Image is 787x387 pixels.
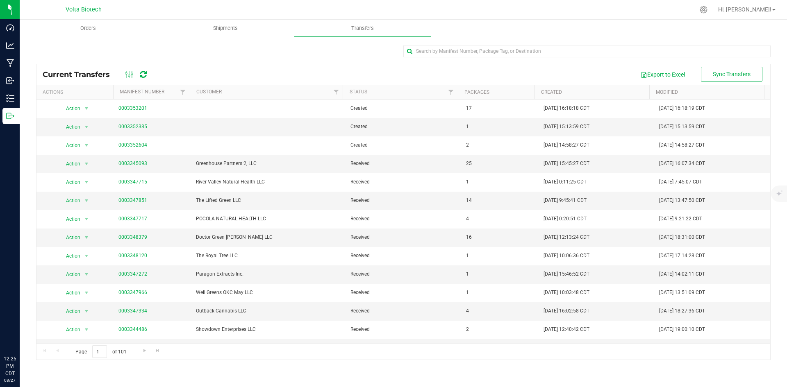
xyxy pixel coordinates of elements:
[20,20,157,37] a: Orders
[68,345,133,358] span: Page of 101
[4,377,16,383] p: 08/27
[81,140,91,151] span: select
[59,287,81,299] span: Action
[202,25,249,32] span: Shipments
[659,123,705,131] span: [DATE] 15:13:59 CDT
[81,232,91,243] span: select
[466,233,472,241] span: 16
[659,104,705,112] span: [DATE] 16:18:19 CDT
[544,141,589,149] span: [DATE] 14:58:27 CDT
[466,141,469,149] span: 2
[118,271,147,277] a: 0003347272
[659,289,705,296] span: [DATE] 13:51:09 CDT
[81,213,91,225] span: select
[544,270,589,278] span: [DATE] 15:46:52 CDT
[466,215,469,223] span: 4
[466,160,472,167] span: 25
[81,103,91,114] span: select
[659,178,702,186] span: [DATE] 7:45:07 CDT
[350,252,370,260] span: Received
[544,252,589,260] span: [DATE] 10:06:36 CDT
[466,123,469,131] span: 1
[66,6,102,13] span: Volta Biotech
[81,177,91,188] span: select
[544,104,589,112] span: [DATE] 16:18:18 CDT
[196,307,341,315] span: Outback Cannabis LLC
[656,89,678,95] a: Modified
[6,112,14,120] inline-svg: Outbound
[59,306,81,317] span: Action
[59,103,81,114] span: Action
[4,355,16,377] p: 12:25 PM CDT
[466,270,469,278] span: 1
[118,161,147,166] a: 0003345093
[403,45,771,57] input: Search by Manifest Number, Package Tag, or Destination
[635,68,690,81] button: Export to Excel
[701,67,762,81] button: Sync Transfers
[350,307,370,315] span: Received
[659,270,705,278] span: [DATE] 14:02:11 CDT
[544,160,589,167] span: [DATE] 15:45:27 CDT
[6,24,14,32] inline-svg: Dashboard
[157,20,294,37] a: Shipments
[118,308,147,314] a: 0003347334
[444,85,457,99] a: Filter
[350,326,370,333] span: Received
[466,104,472,112] span: 17
[544,289,589,296] span: [DATE] 10:03:48 CDT
[698,6,709,14] div: Manage settings
[350,215,370,223] span: Received
[8,321,33,346] iframe: Resource center
[139,345,150,356] a: Go to the next page
[196,215,341,223] span: POCOLA NATURAL HEALTH LLC
[59,232,81,243] span: Action
[350,270,370,278] span: Received
[59,269,81,280] span: Action
[43,70,118,79] span: Current Transfers
[118,105,147,111] a: 0003353201
[118,142,147,148] a: 0003352604
[118,179,147,185] a: 0003347715
[464,89,489,95] a: Packages
[659,326,705,333] span: [DATE] 19:00:10 CDT
[118,290,147,295] a: 0003347966
[659,307,705,315] span: [DATE] 18:27:36 CDT
[59,213,81,225] span: Action
[196,270,341,278] span: Paragon Extracts Inc.
[81,342,91,354] span: select
[544,123,589,131] span: [DATE] 15:13:59 CDT
[152,345,164,356] a: Go to the last page
[196,160,341,167] span: Greenhouse Partners 2, LLC
[350,178,370,186] span: Received
[59,324,81,335] span: Action
[350,123,368,131] span: Created
[118,234,147,240] a: 0003348379
[6,77,14,85] inline-svg: Inbound
[118,326,147,332] a: 0003344486
[43,89,110,95] div: Actions
[120,89,164,95] a: Manifest Number
[92,345,107,358] input: 1
[81,306,91,317] span: select
[713,71,751,77] span: Sync Transfers
[196,178,341,186] span: River Valley Natural Health LLC
[6,41,14,50] inline-svg: Analytics
[81,250,91,262] span: select
[81,324,91,335] span: select
[59,121,81,133] span: Action
[659,197,705,204] span: [DATE] 13:47:50 CDT
[6,59,14,67] inline-svg: Manufacturing
[659,233,705,241] span: [DATE] 18:31:00 CDT
[294,20,432,37] a: Transfers
[659,252,705,260] span: [DATE] 17:14:28 CDT
[466,326,469,333] span: 2
[69,25,107,32] span: Orders
[350,104,368,112] span: Created
[196,233,341,241] span: Doctor Green [PERSON_NAME] LLC
[466,289,469,296] span: 1
[59,177,81,188] span: Action
[466,307,469,315] span: 4
[81,195,91,206] span: select
[6,94,14,102] inline-svg: Inventory
[59,195,81,206] span: Action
